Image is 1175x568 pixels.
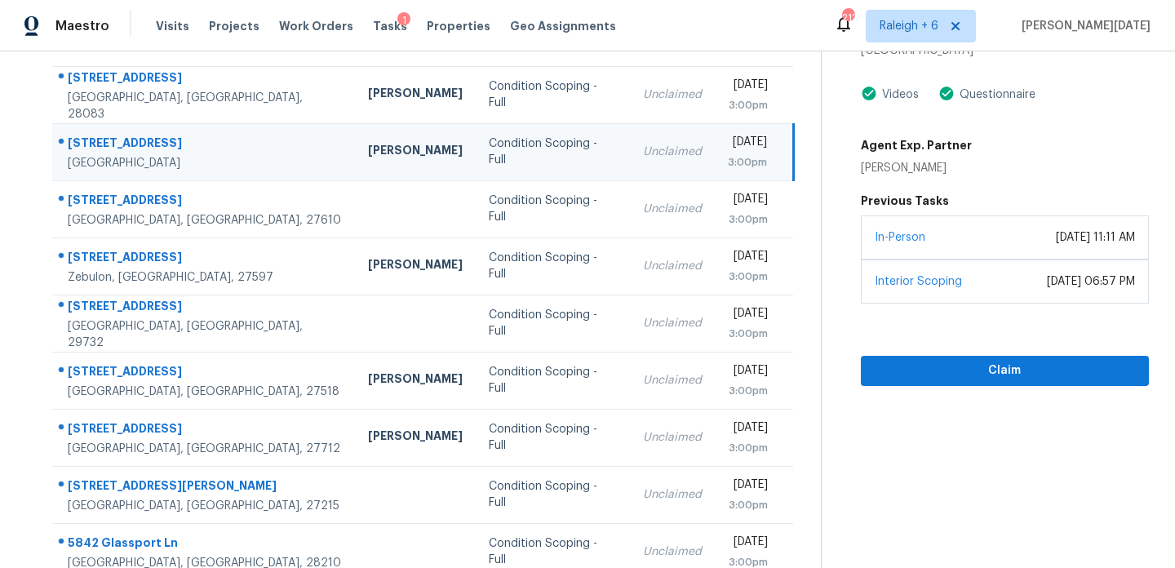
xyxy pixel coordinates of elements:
div: [PERSON_NAME] [368,371,463,391]
div: Unclaimed [643,372,702,388]
img: Artifact Present Icon [938,85,955,102]
div: [GEOGRAPHIC_DATA], [GEOGRAPHIC_DATA], 27215 [68,498,342,514]
div: [GEOGRAPHIC_DATA], [GEOGRAPHIC_DATA], 27610 [68,212,342,229]
div: Unclaimed [643,258,702,274]
div: Condition Scoping - Full [489,250,617,282]
span: [PERSON_NAME][DATE] [1015,18,1151,34]
div: 1 [397,12,410,29]
div: [STREET_ADDRESS] [68,420,342,441]
div: 5842 Glassport Ln [68,535,342,555]
div: 3:00pm [728,211,769,228]
div: Condition Scoping - Full [489,421,617,454]
div: [PERSON_NAME] [368,428,463,448]
span: Visits [156,18,189,34]
div: [GEOGRAPHIC_DATA], [GEOGRAPHIC_DATA], 27518 [68,384,342,400]
div: [DATE] [728,362,769,383]
span: Properties [427,18,490,34]
button: Claim [861,356,1149,386]
div: [DATE] [728,419,769,440]
div: Unclaimed [643,544,702,560]
div: Condition Scoping - Full [489,78,617,111]
div: Condition Scoping - Full [489,478,617,511]
div: 3:00pm [728,440,769,456]
div: [STREET_ADDRESS] [68,135,342,155]
div: [GEOGRAPHIC_DATA], [GEOGRAPHIC_DATA], 27712 [68,441,342,457]
div: 3:00pm [728,97,769,113]
span: Claim [874,361,1136,381]
div: [GEOGRAPHIC_DATA] [68,155,342,171]
div: [DATE] [728,248,769,268]
div: [GEOGRAPHIC_DATA], [GEOGRAPHIC_DATA], 29732 [68,318,342,351]
div: Condition Scoping - Full [489,193,617,225]
div: [STREET_ADDRESS] [68,363,342,384]
div: [DATE] [728,305,769,326]
div: 3:00pm [728,326,769,342]
div: Unclaimed [643,87,702,103]
div: [DATE] 06:57 PM [1047,273,1135,290]
span: Tasks [373,20,407,32]
div: 3:00pm [728,268,769,285]
div: [STREET_ADDRESS] [68,69,342,90]
div: [STREET_ADDRESS][PERSON_NAME] [68,477,342,498]
span: Work Orders [279,18,353,34]
div: Unclaimed [643,429,702,446]
span: Maestro [55,18,109,34]
div: Condition Scoping - Full [489,535,617,568]
div: [PERSON_NAME] [861,160,972,176]
div: [DATE] 11:11 AM [1056,229,1135,246]
a: Interior Scoping [875,276,962,287]
div: [DATE] [728,191,769,211]
h5: Previous Tasks [861,193,1149,209]
div: Unclaimed [643,201,702,217]
div: [DATE] [728,77,769,97]
span: Geo Assignments [510,18,616,34]
div: 3:00pm [728,383,769,399]
div: Condition Scoping - Full [489,307,617,339]
div: [DATE] [728,477,769,497]
div: Condition Scoping - Full [489,135,617,168]
div: Videos [877,87,919,103]
a: In-Person [875,232,925,243]
span: Projects [209,18,259,34]
div: Unclaimed [643,486,702,503]
div: 212 [842,10,854,26]
div: [STREET_ADDRESS] [68,249,342,269]
div: [STREET_ADDRESS] [68,192,342,212]
div: [PERSON_NAME] [368,256,463,277]
div: Condition Scoping - Full [489,364,617,397]
div: Unclaimed [643,315,702,331]
h5: Agent Exp. Partner [861,137,972,153]
div: Zebulon, [GEOGRAPHIC_DATA], 27597 [68,269,342,286]
div: Unclaimed [643,144,702,160]
div: [GEOGRAPHIC_DATA], [GEOGRAPHIC_DATA], 28083 [68,90,342,122]
div: Questionnaire [955,87,1035,103]
img: Artifact Present Icon [861,85,877,102]
div: 3:00pm [728,497,769,513]
div: [DATE] [728,134,767,154]
span: Raleigh + 6 [880,18,938,34]
div: [STREET_ADDRESS] [68,298,342,318]
div: [PERSON_NAME] [368,142,463,162]
div: [DATE] [728,534,769,554]
div: 3:00pm [728,154,767,171]
div: [PERSON_NAME] [368,85,463,105]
